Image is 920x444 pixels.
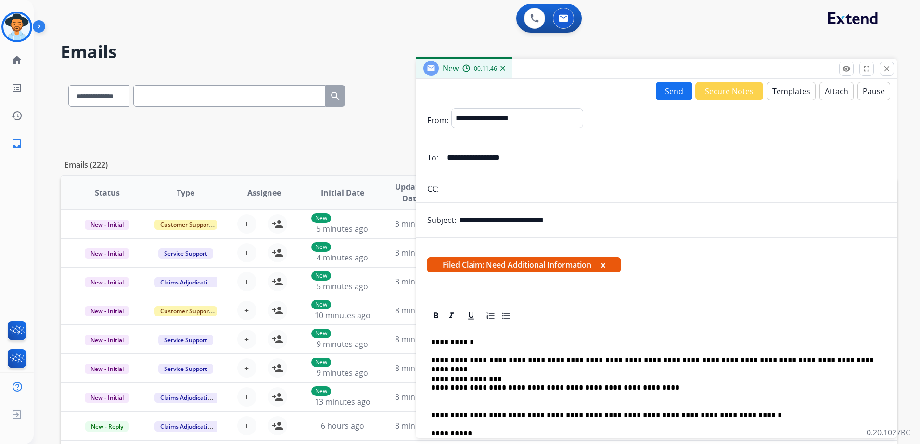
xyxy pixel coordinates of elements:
span: 3 minutes ago [395,219,447,229]
div: Bold [429,308,443,323]
span: Service Support [158,364,213,374]
h2: Emails [61,42,897,62]
p: New [311,358,331,367]
span: 5 minutes ago [317,223,368,234]
mat-icon: remove_red_eye [842,64,851,73]
span: 10 minutes ago [315,310,371,321]
div: Ordered List [484,308,498,323]
p: 0.20.1027RC [867,427,910,438]
button: + [237,301,256,320]
mat-icon: person_add [272,420,283,432]
button: + [237,272,256,291]
div: Underline [464,308,478,323]
p: New [311,300,331,309]
span: 8 minutes ago [395,305,447,316]
span: New [443,63,459,74]
button: + [237,330,256,349]
span: New - Initial [85,248,129,259]
span: Customer Support [154,306,217,316]
button: + [237,214,256,234]
button: Attach [819,82,854,100]
button: + [237,387,256,407]
p: New [311,386,331,396]
span: 3 minutes ago [395,247,447,258]
p: CC: [427,183,439,195]
span: Claims Adjudication [154,421,220,432]
span: 5 minutes ago [317,281,368,292]
span: New - Initial [85,335,129,345]
span: 6 hours ago [321,420,364,431]
mat-icon: close [882,64,891,73]
span: Claims Adjudication [154,393,220,403]
span: + [244,333,249,345]
span: Status [95,187,120,198]
button: + [237,416,256,435]
mat-icon: person_add [272,362,283,374]
p: Subject: [427,214,456,226]
span: 9 minutes ago [317,339,368,349]
button: Templates [767,82,816,100]
span: New - Reply [85,421,129,432]
mat-icon: fullscreen [862,64,871,73]
span: + [244,362,249,374]
span: 8 minutes ago [395,420,447,431]
mat-icon: search [330,90,341,102]
span: Assignee [247,187,281,198]
img: avatar [3,13,30,40]
mat-icon: person_add [272,247,283,259]
span: Initial Date [321,187,364,198]
mat-icon: inbox [11,138,23,149]
span: + [244,276,249,287]
button: Pause [857,82,890,100]
span: New - Initial [85,364,129,374]
p: Emails (222) [61,159,112,171]
button: Send [656,82,692,100]
mat-icon: person_add [272,333,283,345]
span: Service Support [158,248,213,259]
div: Italic [444,308,459,323]
p: New [311,329,331,338]
mat-icon: list_alt [11,82,23,94]
mat-icon: person_add [272,391,283,403]
span: + [244,391,249,403]
button: Secure Notes [695,82,763,100]
span: + [244,247,249,259]
button: x [601,259,605,271]
span: Customer Support [154,220,217,230]
p: New [311,213,331,223]
span: New - Initial [85,393,129,403]
mat-icon: person_add [272,218,283,230]
p: From: [427,114,448,126]
span: 4 minutes ago [317,252,368,263]
span: New - Initial [85,277,129,287]
div: Bullet List [499,308,513,323]
span: 8 minutes ago [395,392,447,402]
span: Claims Adjudication [154,277,220,287]
span: New - Initial [85,220,129,230]
span: 8 minutes ago [395,334,447,345]
span: 8 minutes ago [395,363,447,373]
span: + [244,218,249,230]
p: New [311,242,331,252]
mat-icon: person_add [272,305,283,316]
span: + [244,420,249,432]
p: To: [427,152,438,163]
span: Type [177,187,194,198]
button: + [237,243,256,262]
mat-icon: person_add [272,276,283,287]
span: 13 minutes ago [315,396,371,407]
span: Service Support [158,335,213,345]
button: + [237,358,256,378]
span: 00:11:46 [474,65,497,73]
span: Filed Claim: Need Additional Information [427,257,621,272]
span: + [244,305,249,316]
mat-icon: history [11,110,23,122]
span: Updated Date [390,181,433,204]
p: New [311,271,331,281]
mat-icon: home [11,54,23,66]
span: New - Initial [85,306,129,316]
span: 3 minutes ago [395,276,447,287]
span: 9 minutes ago [317,368,368,378]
